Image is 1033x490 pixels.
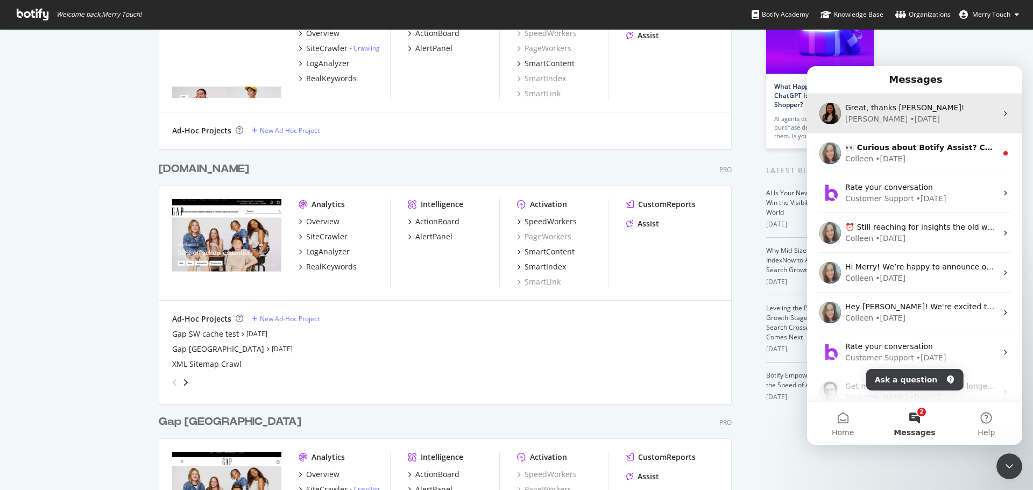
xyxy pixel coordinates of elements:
[25,363,47,370] span: Home
[171,363,188,370] span: Help
[38,127,107,138] div: Customer Support
[719,165,732,174] div: Pro
[68,87,98,98] div: • [DATE]
[38,157,943,165] span: ⏰ Still reaching for insights the old way? Let Assist speed it up! You’ve tried Botify Assist — n...
[766,219,874,229] div: [DATE]
[38,167,66,178] div: Colleen
[415,469,459,480] div: ActionBoard
[408,216,459,227] a: ActionBoard
[719,418,732,427] div: Pro
[517,28,577,39] a: SpeedWorkers
[109,127,139,138] div: • [DATE]
[299,58,350,69] a: LogAnalyzer
[525,58,575,69] div: SmartContent
[353,44,380,53] a: Crawling
[626,199,696,210] a: CustomReports
[766,246,869,274] a: Why Mid-Sized Brands Should Use IndexNow to Accelerate Organic Search Growth
[103,326,133,337] div: • [DATE]
[12,196,34,217] img: Profile image for Colleen
[807,66,1022,445] iframe: Intercom live chat
[306,73,357,84] div: RealKeywords
[168,374,182,391] div: angle-left
[38,87,66,98] div: Colleen
[12,116,34,138] img: Profile image for Customer Support
[172,11,281,98] img: Gapfactory.com
[38,77,416,86] span: 👀 Curious about Botify Assist? Check out these use cases to explore what Assist can do!
[415,43,452,54] div: AlertPanel
[626,218,659,229] a: Assist
[72,336,143,379] button: Messages
[766,165,874,176] div: Latest Blog Posts
[272,344,293,353] a: [DATE]
[530,199,567,210] div: Activation
[517,246,575,257] a: SmartContent
[306,261,357,272] div: RealKeywords
[172,329,239,339] a: Gap SW cache test
[774,115,866,140] div: AI agents don’t just influence purchase decisions — they make them. Is your brand ready?
[159,161,249,177] div: [DOMAIN_NAME]
[626,471,659,482] a: Assist
[517,88,561,99] a: SmartLink
[766,392,874,402] div: [DATE]
[752,9,809,20] div: Botify Academy
[820,9,883,20] div: Knowledge Base
[12,156,34,177] img: Profile image for Colleen
[517,231,571,242] a: PageWorkers
[766,371,873,389] a: Botify Empowers Brands to Move at the Speed of AI with 6 New Updates
[774,82,849,109] a: What Happens When ChatGPT Is Your Holiday Shopper?
[182,377,189,388] div: angle-right
[306,231,348,242] div: SiteCrawler
[517,276,561,287] a: SmartLink
[530,452,567,463] div: Activation
[299,261,357,272] a: RealKeywords
[517,58,575,69] a: SmartContent
[38,207,66,218] div: Colleen
[172,314,231,324] div: Ad-Hoc Projects
[766,277,874,287] div: [DATE]
[766,188,874,217] a: AI Is Your New Customer: How to Win the Visibility Battle in a ChatGPT World
[638,218,659,229] div: Assist
[517,261,566,272] a: SmartIndex
[408,469,459,480] a: ActionBoard
[38,276,126,285] span: Rate your conversation
[299,28,339,39] a: Overview
[68,246,98,258] div: • [DATE]
[87,363,128,370] span: Messages
[159,414,306,430] a: Gap [GEOGRAPHIC_DATA]
[306,216,339,227] div: Overview
[12,275,34,297] img: Profile image for Customer Support
[525,246,575,257] div: SmartContent
[172,344,264,354] div: Gap [GEOGRAPHIC_DATA]
[12,236,34,257] img: Profile image for Colleen
[626,452,696,463] a: CustomReports
[172,125,231,136] div: Ad-Hoc Projects
[38,316,556,324] span: Get more relevant insights with longer log report periods! See up to 18 months of data in one rep...
[172,359,242,370] a: XML Sitemap Crawl
[517,43,571,54] div: PageWorkers
[421,199,463,210] div: Intelligence
[38,326,101,337] div: [PERSON_NAME]
[517,73,566,84] a: SmartIndex
[306,246,350,257] div: LogAnalyzer
[626,30,659,41] a: Assist
[517,469,577,480] a: SpeedWorkers
[306,58,350,69] div: LogAnalyzer
[159,161,253,177] a: [DOMAIN_NAME]
[408,231,452,242] a: AlertPanel
[159,414,301,430] div: Gap [GEOGRAPHIC_DATA]
[306,28,339,39] div: Overview
[415,231,452,242] div: AlertPanel
[299,43,380,54] a: SiteCrawler- Crawling
[109,286,139,297] div: • [DATE]
[421,452,463,463] div: Intelligence
[299,231,348,242] a: SiteCrawler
